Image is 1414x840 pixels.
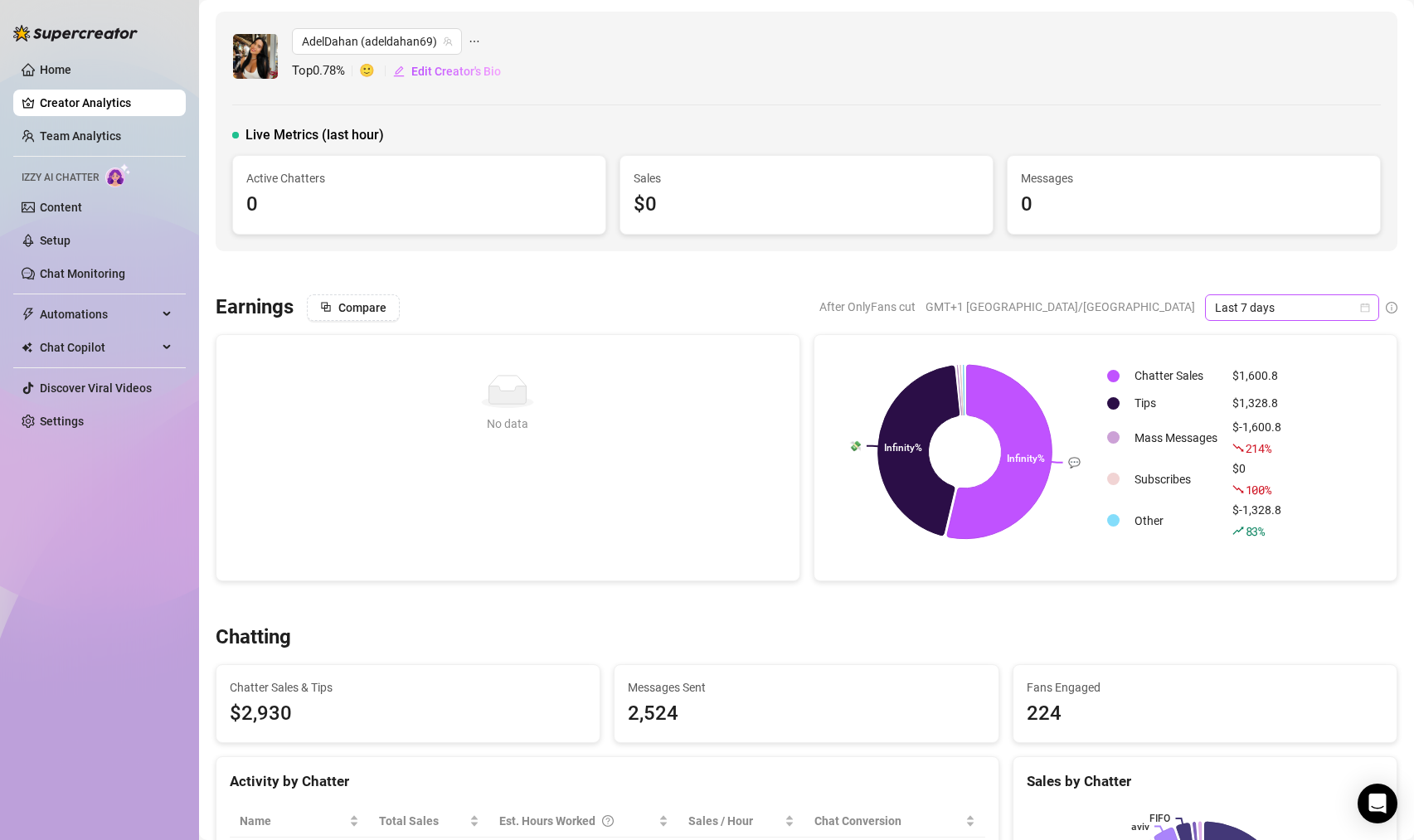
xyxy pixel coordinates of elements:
[602,812,614,830] span: question-circle
[379,812,465,830] span: Total Sales
[926,294,1195,319] span: GMT+1 [GEOGRAPHIC_DATA]/[GEOGRAPHIC_DATA]
[40,201,82,214] a: Content
[1232,367,1281,385] div: $1,600.8
[1246,523,1265,539] span: 83 %
[1128,391,1224,416] td: Tips
[22,308,35,321] span: thunderbolt
[40,90,172,116] a: Creator Analytics
[634,169,979,187] span: Sales
[678,805,804,838] th: Sales / Hour
[1128,363,1224,389] td: Chatter Sales
[1246,440,1271,456] span: 214 %
[1149,813,1170,824] text: FIFO
[230,805,369,838] th: Name
[369,805,488,838] th: Total Sales
[1232,418,1281,458] div: $-1,600.8
[1128,418,1224,458] td: Mass Messages
[22,342,32,353] img: Chat Copilot
[469,28,480,55] span: ellipsis
[216,624,291,651] h3: Chatting
[628,698,984,730] div: 2,524
[236,415,780,433] div: No data
[819,294,916,319] span: After OnlyFans cut
[1232,483,1244,495] span: fall
[40,301,158,328] span: Automations
[105,163,131,187] img: AI Chatter
[392,58,502,85] button: Edit Creator's Bio
[246,169,592,187] span: Active Chatters
[848,439,861,452] text: 💸
[233,34,278,79] img: AdelDahan
[1021,189,1367,221] div: 0
[230,678,586,697] span: Chatter Sales & Tips
[1386,302,1397,313] span: info-circle
[40,129,121,143] a: Team Analytics
[1215,295,1369,320] span: Last 7 days
[22,170,99,186] span: Izzy AI Chatter
[307,294,400,321] button: Compare
[1360,303,1370,313] span: calendar
[292,61,359,81] span: Top 0.78 %
[1027,770,1383,793] div: Sales by Chatter
[40,63,71,76] a: Home
[1027,678,1383,697] span: Fans Engaged
[240,812,346,830] span: Name
[1358,784,1397,823] div: Open Intercom Messenger
[1128,501,1224,541] td: Other
[338,301,386,314] span: Compare
[499,812,656,830] div: Est. Hours Worked
[443,36,453,46] span: team
[40,415,84,428] a: Settings
[245,125,384,145] span: Live Metrics (last hour)
[40,234,70,247] a: Setup
[1068,456,1081,469] text: 💬
[1232,525,1244,537] span: rise
[302,29,452,54] span: AdelDahan (adeldahan69)
[1027,698,1383,730] div: 224
[40,381,152,395] a: Discover Viral Videos
[216,294,294,321] h3: Earnings
[688,812,781,830] span: Sales / Hour
[814,812,961,830] span: Chat Conversion
[40,334,158,361] span: Chat Copilot
[393,66,405,77] span: edit
[13,25,138,41] img: logo-BBDzfeDw.svg
[634,189,979,221] div: $0
[1232,394,1281,412] div: $1,328.8
[411,65,501,78] span: Edit Creator's Bio
[1246,482,1271,498] span: 100 %
[230,770,985,793] div: Activity by Chatter
[1128,459,1224,499] td: Subscribes
[1232,501,1281,541] div: $-1,328.8
[1131,821,1149,833] text: aviv
[246,189,592,221] div: 0
[1021,169,1367,187] span: Messages
[230,698,586,730] span: $2,930
[1232,459,1281,499] div: $0
[359,61,392,81] span: 🙂
[1232,442,1244,454] span: fall
[320,301,332,313] span: block
[628,678,984,697] span: Messages Sent
[804,805,984,838] th: Chat Conversion
[40,267,125,280] a: Chat Monitoring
